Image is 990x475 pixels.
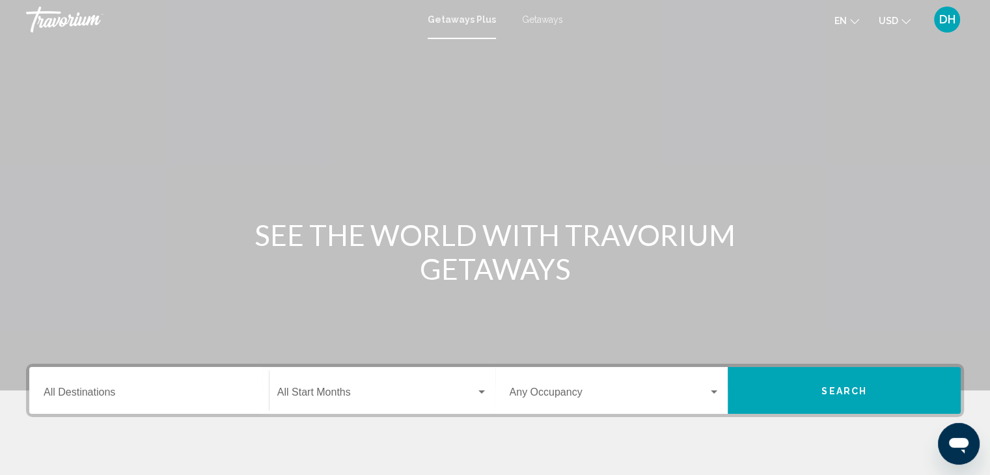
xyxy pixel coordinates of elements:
a: Getaways Plus [428,14,496,25]
button: Change language [834,11,859,30]
span: DH [939,13,956,26]
a: Getaways [522,14,563,25]
h1: SEE THE WORLD WITH TRAVORIUM GETAWAYS [251,218,739,286]
button: Search [728,367,961,414]
iframe: Button to launch messaging window [938,423,980,465]
button: Change currency [879,11,911,30]
button: User Menu [930,6,964,33]
div: Search widget [29,367,961,414]
a: Travorium [26,7,415,33]
span: en [834,16,847,26]
span: Search [821,386,867,396]
span: USD [879,16,898,26]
